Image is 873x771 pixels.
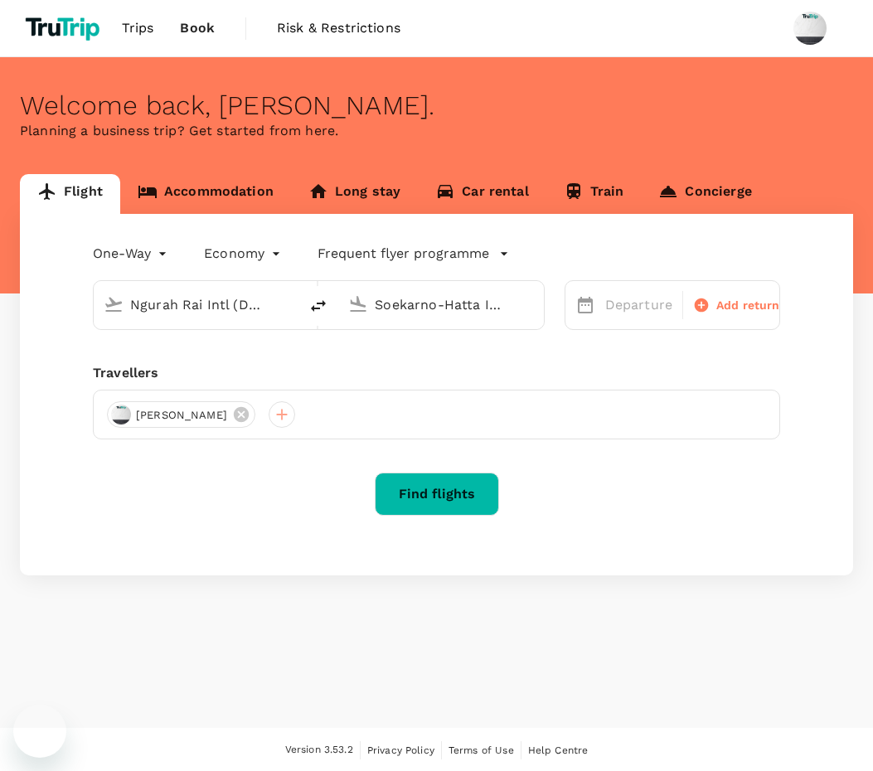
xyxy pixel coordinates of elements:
button: Open [532,303,536,306]
img: TruTrip logo [20,10,109,46]
span: [PERSON_NAME] [126,407,237,424]
a: Help Centre [528,741,589,759]
span: Version 3.53.2 [285,742,353,759]
p: Frequent flyer programme [318,244,489,264]
a: Flight [20,174,120,214]
button: Frequent flyer programme [318,244,509,264]
img: avatar-67e107d034142.png [111,405,131,424]
div: [PERSON_NAME] [107,401,255,428]
button: Find flights [375,473,499,516]
a: Long stay [291,174,418,214]
a: Terms of Use [449,741,514,759]
span: Risk & Restrictions [277,18,400,38]
input: Going to [375,292,508,318]
div: Welcome back , [PERSON_NAME] . [20,90,853,121]
div: One-Way [93,240,171,267]
button: delete [298,286,338,326]
a: Accommodation [120,174,291,214]
div: Travellers [93,363,780,383]
p: Planning a business trip? Get started from here. [20,121,853,141]
iframe: Button to launch messaging window [13,705,66,758]
a: Concierge [641,174,769,214]
span: Terms of Use [449,744,514,756]
span: Trips [122,18,154,38]
span: Privacy Policy [367,744,434,756]
p: Departure [605,295,672,315]
span: Help Centre [528,744,589,756]
span: Book [180,18,215,38]
button: Open [287,303,290,306]
img: Regina Avena [793,12,827,45]
input: Depart from [130,292,264,318]
div: Economy [204,240,284,267]
a: Car rental [418,174,546,214]
a: Train [546,174,642,214]
span: Add return [716,297,780,314]
a: Privacy Policy [367,741,434,759]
